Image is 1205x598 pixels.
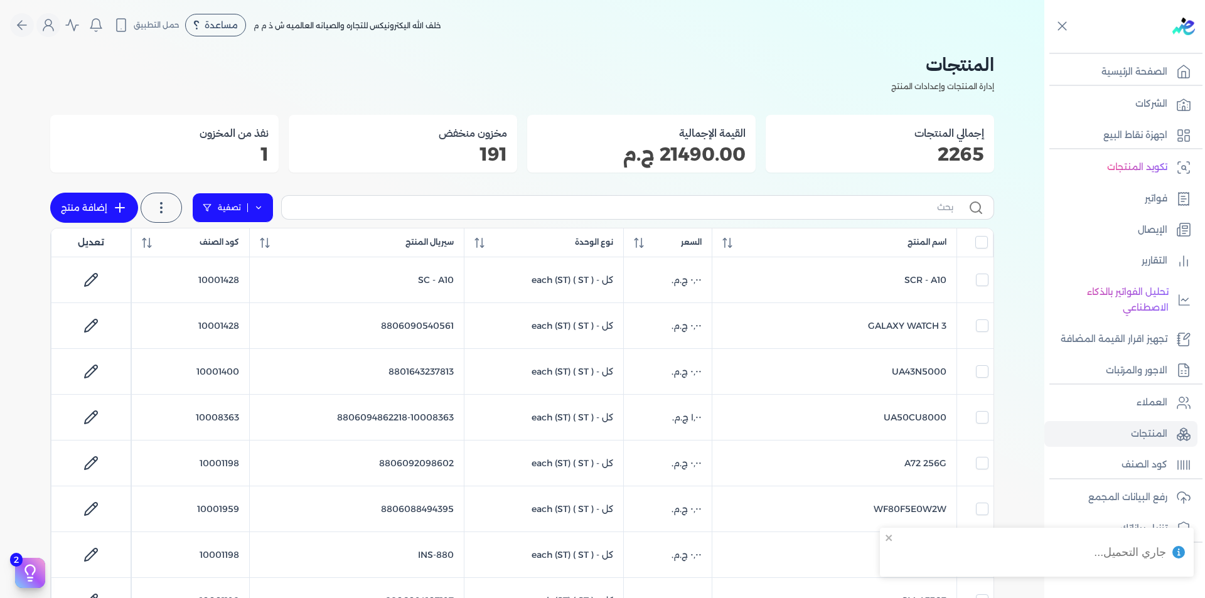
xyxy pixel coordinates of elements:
[1107,159,1167,176] p: تكويد المنتجات
[624,303,712,349] td: ‏٠٫٠٠ ج.م.‏
[10,553,23,567] span: 2
[132,349,249,395] td: 10001400
[712,349,956,395] td: UA43N5000
[1061,331,1167,348] p: تجهيز اقرار القيمة المضافة
[464,395,624,440] td: كل - each (ST) ( ST )
[249,303,464,349] td: 8806090540561
[885,533,894,543] button: close
[1088,489,1167,506] p: رفع البيانات المجمع
[405,237,454,248] span: سيريال المنتج
[1044,186,1197,212] a: فواتير
[1135,96,1167,112] p: الشركات
[132,257,249,303] td: 10001428
[1044,326,1197,353] a: تجهيز اقرار القيمة المضافة
[712,395,956,440] td: UA50CU8000
[299,146,507,163] p: 191
[132,303,249,349] td: 10001428
[132,532,249,578] td: 10001198
[1044,59,1197,85] a: الصفحة الرئيسية
[537,125,746,141] h3: القيمة الإجمالية
[1044,484,1197,511] a: رفع البيانات المجمع
[1044,248,1197,274] a: التقارير
[134,19,179,31] span: حمل التطبيق
[1131,426,1167,442] p: المنتجات
[712,440,956,486] td: A72 256G
[249,532,464,578] td: 880-INS
[249,486,464,532] td: 8806088494395
[776,146,984,163] p: 2265
[624,532,712,578] td: ‏٠٫٠٠ ج.م.‏
[537,146,746,163] p: 21490.00 ج.م
[681,237,702,248] span: السعر
[254,21,441,30] span: خلف الله اليكترونيكس للتجاره والصيانه العالميه ش ذ م م
[624,257,712,303] td: ‏٠٫٠٠ ج.م.‏
[132,395,249,440] td: 10008363
[299,125,507,141] h3: مخزون منخفض
[712,303,956,349] td: GALAXY WATCH 3
[1044,122,1197,149] a: اجهزة نقاط البيع
[249,395,464,440] td: 8806094862218-10008363
[1044,452,1197,478] a: كود الصنف
[624,395,712,440] td: ‏١٫٠٠ ج.م.‏
[60,146,269,163] p: 1
[132,486,249,532] td: 10001959
[624,349,712,395] td: ‏٠٫٠٠ ج.م.‏
[1044,154,1197,181] a: تكويد المنتجات
[464,349,624,395] td: كل - each (ST) ( ST )
[50,50,994,78] h2: المنتجات
[712,532,956,578] td: A24 6 R / 128 G
[1106,363,1167,379] p: الاجور والمرتبات
[1145,191,1167,207] p: فواتير
[908,237,946,248] span: اسم المنتج
[50,78,994,95] p: إدارة المنتجات وإعدادات المنتج
[1142,253,1167,269] p: التقارير
[205,21,238,29] span: مساعدة
[132,440,249,486] td: 10001198
[1120,521,1167,537] p: تنزيل بياناتك
[464,303,624,349] td: كل - each (ST) ( ST )
[249,349,464,395] td: 8801643237813
[1103,127,1167,144] p: اجهزة نقاط البيع
[776,125,984,141] h3: إجمالي المنتجات
[110,14,183,36] button: حمل التطبيق
[78,236,104,249] span: تعديل
[200,237,239,248] span: كود الصنف
[185,14,246,36] div: مساعدة
[192,193,274,223] a: تصفية
[1044,390,1197,416] a: العملاء
[1094,544,1166,560] div: جاري التحميل...
[464,486,624,532] td: كل - each (ST) ( ST )
[1044,358,1197,384] a: الاجور والمرتبات
[15,558,45,588] button: 2
[624,486,712,532] td: ‏٠٫٠٠ ج.م.‏
[249,257,464,303] td: SC - A10
[1044,91,1197,117] a: الشركات
[292,201,953,214] input: بحث
[1137,395,1167,411] p: العملاء
[60,125,269,141] h3: نفذ من المخزون
[464,440,624,486] td: كل - each (ST) ( ST )
[1044,516,1197,542] a: تنزيل بياناتك
[1101,64,1167,80] p: الصفحة الرئيسية
[464,532,624,578] td: كل - each (ST) ( ST )
[1122,457,1167,473] p: كود الصنف
[1044,217,1197,243] a: الإيصال
[464,257,624,303] td: كل - each (ST) ( ST )
[1044,421,1197,447] a: المنتجات
[249,440,464,486] td: 8806092098602
[624,440,712,486] td: ‏٠٫٠٠ ج.م.‏
[1172,18,1195,35] img: logo
[1138,222,1167,238] p: الإيصال
[575,237,613,248] span: نوع الوحدة
[712,257,956,303] td: SCR - A10
[1051,284,1169,316] p: تحليل الفواتير بالذكاء الاصطناعي
[1044,279,1197,321] a: تحليل الفواتير بالذكاء الاصطناعي
[50,193,138,223] a: إضافة منتج
[712,486,956,532] td: WF80F5E0W2W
